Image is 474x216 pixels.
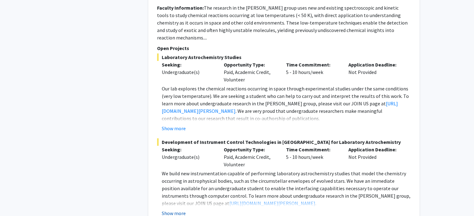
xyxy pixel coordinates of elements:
div: 5 - 10 hours/week [281,146,344,168]
fg-read-more: The research in the [PERSON_NAME] group uses new and existing spectroscopic and kinetic tools to ... [157,5,408,41]
p: Open Projects [157,44,411,52]
p: Opportunity Type: [224,61,277,68]
b: Faculty Information: [157,5,204,11]
iframe: Chat [448,188,469,211]
span: Development of Instrument Control Technologies in [GEOGRAPHIC_DATA] for Laboratory Astrochemistry [157,138,411,146]
div: 5 - 10 hours/week [281,61,344,83]
div: Not Provided [344,146,406,168]
div: Paid, Academic Credit, Volunteer [219,146,281,168]
div: Paid, Academic Credit, Volunteer [219,61,281,83]
p: Time Commitment: [286,61,339,68]
a: [URL][DOMAIN_NAME][PERSON_NAME] [229,200,315,206]
div: Undergraduate(s) [162,68,215,76]
div: Not Provided [344,61,406,83]
p: Application Deadline: [348,146,401,153]
p: Time Commitment: [286,146,339,153]
button: Show more [162,125,186,132]
p: Our lab explores the chemical reactions occurring in space through experimental studies under the... [162,85,411,122]
span: Laboratory Astrochemistry Studies [157,53,411,61]
p: Application Deadline: [348,61,401,68]
div: Undergraduate(s) [162,153,215,161]
p: We build new instrumentation capable of performing laboratory astrochemistry studies that model t... [162,170,411,207]
p: Seeking: [162,61,215,68]
p: Seeking: [162,146,215,153]
p: Opportunity Type: [224,146,277,153]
